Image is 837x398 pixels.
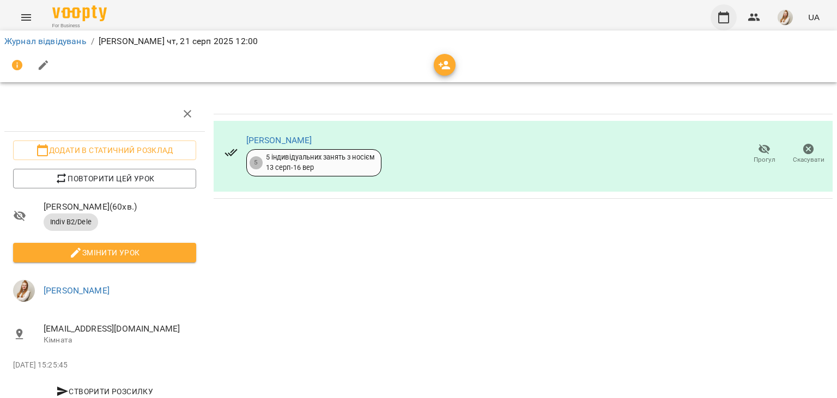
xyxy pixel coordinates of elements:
[266,152,375,173] div: 5 індивідуальних занять з носієм 13 серп - 16 вер
[13,140,196,160] button: Додати в статичний розклад
[91,35,94,48] li: /
[13,360,196,371] p: [DATE] 15:25:45
[13,4,39,30] button: Menu
[804,7,824,27] button: UA
[44,200,196,213] span: [PERSON_NAME] ( 60 хв. )
[246,135,312,145] a: [PERSON_NAME]
[13,280,35,302] img: db46d55e6fdf8c79d257263fe8ff9f52.jpeg
[13,243,196,262] button: Змінити урок
[52,22,107,29] span: For Business
[754,155,775,164] span: Прогул
[44,285,110,296] a: [PERSON_NAME]
[786,139,830,169] button: Скасувати
[17,385,192,398] span: Створити розсилку
[4,35,833,48] nav: breadcrumb
[44,322,196,335] span: [EMAIL_ADDRESS][DOMAIN_NAME]
[808,11,820,23] span: UA
[22,246,187,259] span: Змінити урок
[250,156,263,169] div: 5
[44,217,98,227] span: Indiv B2/Dele
[22,144,187,157] span: Додати в статичний розклад
[742,139,786,169] button: Прогул
[793,155,824,164] span: Скасувати
[44,335,196,346] p: Кімната
[4,36,87,46] a: Журнал відвідувань
[778,10,793,25] img: db46d55e6fdf8c79d257263fe8ff9f52.jpeg
[22,172,187,185] span: Повторити цей урок
[99,35,258,48] p: [PERSON_NAME] чт, 21 серп 2025 12:00
[52,5,107,21] img: Voopty Logo
[13,169,196,188] button: Повторити цей урок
